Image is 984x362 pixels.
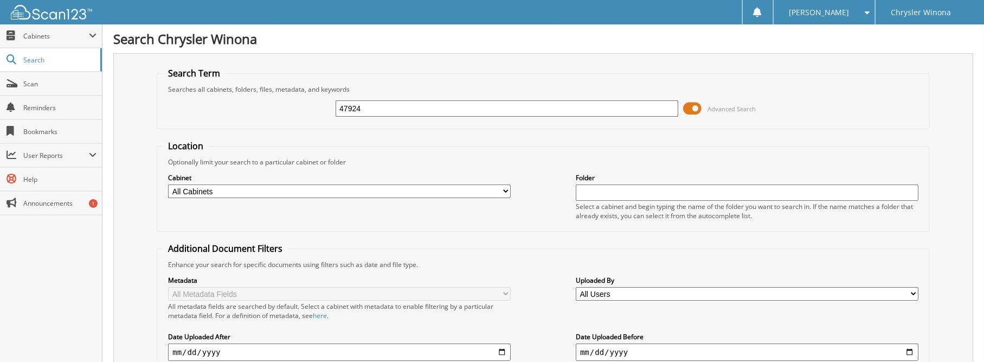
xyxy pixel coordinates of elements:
div: Searches all cabinets, folders, files, metadata, and keywords [163,85,923,94]
div: All metadata fields are searched by default. Select a cabinet with metadata to enable filtering b... [168,302,511,320]
legend: Location [163,140,209,152]
span: User Reports [23,151,89,160]
label: Uploaded By [576,276,918,285]
span: Reminders [23,103,97,112]
input: start [168,344,511,361]
span: Chrysler Winona [891,9,951,16]
span: Announcements [23,199,97,208]
label: Folder [576,173,918,182]
div: Select a cabinet and begin typing the name of the folder you want to search in. If the name match... [576,202,918,220]
span: Search [23,55,95,65]
div: Enhance your search for specific documents using filters such as date and file type. [163,260,923,269]
label: Date Uploaded After [168,332,511,341]
iframe: Chat Widget [930,310,984,362]
span: Help [23,175,97,184]
span: Scan [23,79,97,88]
span: Cabinets [23,31,89,41]
span: Advanced Search [708,105,756,113]
label: Cabinet [168,173,511,182]
label: Metadata [168,276,511,285]
div: Optionally limit your search to a particular cabinet or folder [163,157,923,167]
div: 1 [89,199,98,208]
label: Date Uploaded Before [576,332,918,341]
span: Bookmarks [23,127,97,136]
input: end [576,344,918,361]
legend: Search Term [163,67,226,79]
a: here [313,311,327,320]
h1: Search Chrysler Winona [113,30,973,48]
span: [PERSON_NAME] [789,9,850,16]
img: scan123-logo-white.svg [11,5,92,20]
legend: Additional Document Filters [163,243,288,255]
